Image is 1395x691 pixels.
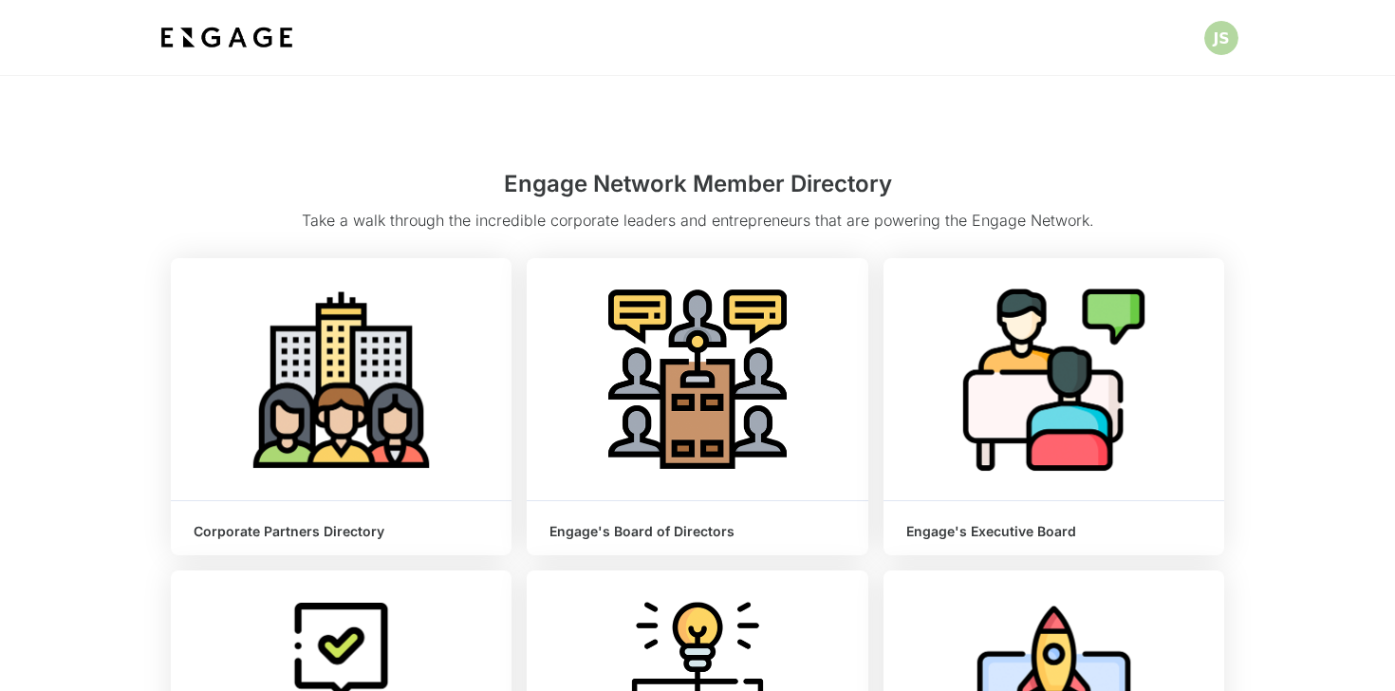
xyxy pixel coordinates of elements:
h6: Engage's Executive Board [906,524,1201,540]
img: bdf1fb74-1727-4ba0-a5bd-bc74ae9fc70b.jpeg [157,21,297,55]
p: Take a walk through the incredible corporate leaders and entrepreneurs that are powering the Enga... [171,209,1224,243]
h6: Corporate Partners Directory [194,524,489,540]
h6: Engage's Board of Directors [549,524,845,540]
button: Open profile menu [1204,21,1238,55]
h2: Engage Network Member Directory [171,167,1224,209]
img: Profile picture of Jack Semrau [1204,21,1238,55]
